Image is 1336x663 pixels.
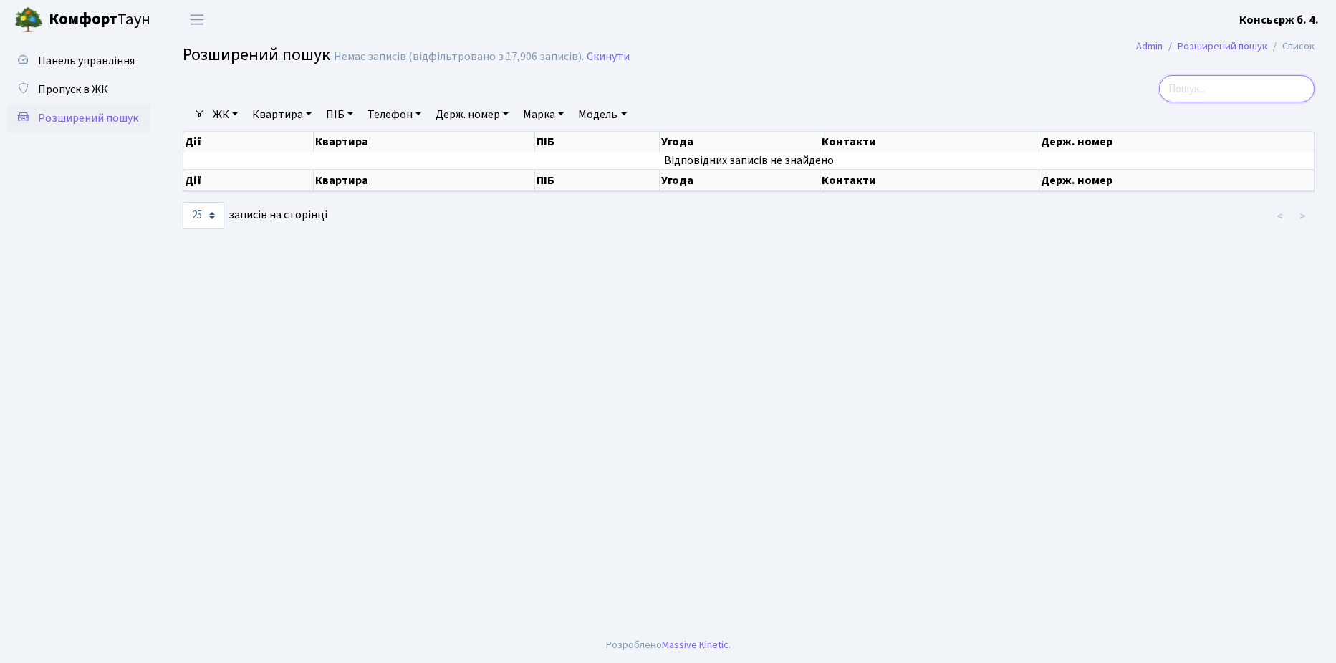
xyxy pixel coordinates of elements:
[334,50,584,64] div: Немає записів (відфільтровано з 17,906 записів).
[246,102,317,127] a: Квартира
[362,102,427,127] a: Телефон
[1039,170,1315,191] th: Держ. номер
[183,152,1315,169] td: Відповідних записів не знайдено
[1115,32,1336,62] nav: breadcrumb
[207,102,244,127] a: ЖК
[183,202,327,229] label: записів на сторінці
[1239,12,1319,28] b: Консьєрж б. 4.
[7,104,150,132] a: Розширений пошук
[606,637,731,653] div: Розроблено .
[535,170,660,191] th: ПІБ
[38,53,135,69] span: Панель управління
[49,8,117,31] b: Комфорт
[820,132,1040,152] th: Контакти
[1267,39,1315,54] li: Список
[1136,39,1163,54] a: Admin
[183,202,224,229] select: записів на сторінці
[1039,132,1315,152] th: Держ. номер
[14,6,43,34] img: logo.png
[314,132,535,152] th: Квартира
[1178,39,1267,54] a: Розширений пошук
[183,170,314,191] th: Дії
[183,42,330,67] span: Розширений пошук
[660,132,820,152] th: Угода
[1239,11,1319,29] a: Консьєрж б. 4.
[535,132,660,152] th: ПІБ
[430,102,514,127] a: Держ. номер
[38,82,108,97] span: Пропуск в ЖК
[572,102,632,127] a: Модель
[320,102,359,127] a: ПІБ
[179,8,215,32] button: Переключити навігацію
[587,50,630,64] a: Скинути
[662,637,729,652] a: Massive Kinetic
[7,75,150,104] a: Пропуск в ЖК
[314,170,535,191] th: Квартира
[820,170,1040,191] th: Контакти
[183,132,314,152] th: Дії
[7,47,150,75] a: Панель управління
[517,102,570,127] a: Марка
[1159,75,1315,102] input: Пошук...
[38,110,138,126] span: Розширений пошук
[660,170,820,191] th: Угода
[49,8,150,32] span: Таун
